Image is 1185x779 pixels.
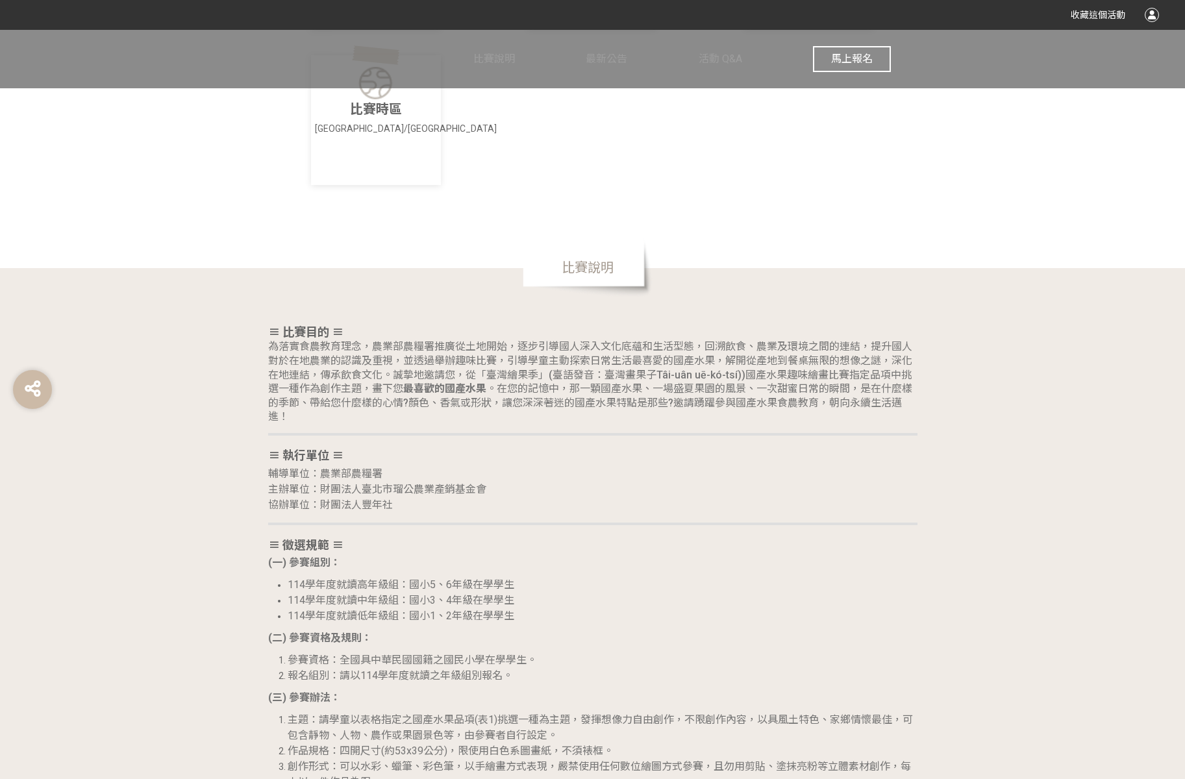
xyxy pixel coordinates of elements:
[315,122,437,136] p: [GEOGRAPHIC_DATA]/[GEOGRAPHIC_DATA]
[1071,10,1125,20] span: 收藏這個活動
[699,30,742,88] a: 活動 Q&A
[288,669,513,682] span: 報名組別：請以114學年度就讀之年級組別報名。
[268,632,372,644] strong: (二) 參賽資格及規則：
[523,238,653,297] span: 比賽說明
[288,594,514,606] span: 114學年度就讀中年級組：國小3、4年級在學學生
[288,713,913,741] span: 主題：請學童以表格指定之國產水果品項(表1)挑選一種為主題，發揮想像力自由創作，不限創作內容，以具風土特色、家鄉情懷最佳，可包含靜物、人物、農作或果園景色等，由參賽者自行設定。
[268,325,343,339] strong: ≡ 比賽目的 ≡
[268,538,343,552] strong: ≡ 徵選規範 ≡
[473,53,515,65] span: 比賽說明
[813,46,891,72] button: 馬上報名
[268,691,341,704] strong: (三) 參賽辦法：
[268,449,343,462] strong: ≡ 執行單位 ≡
[473,30,515,88] a: 比賽說明
[288,610,514,622] span: 114學年度就讀低年級組：國小1、2年級在學學生
[268,340,912,423] span: 為落實食農教育理念，農業部農糧署推廣從土地開始，逐步引導國人深入文化底蘊和生活型態，回溯飲食、農業及環境之間的連結，提升國人對於在地農業的認識及重視，並透過舉辦趣味比賽，引導學童主動探索日常生活...
[315,99,437,119] p: 比賽時區
[586,30,627,88] a: 最新公告
[288,578,514,591] span: 114學年度就讀高年級組：國小5、6年級在學學生
[288,745,614,757] span: 作品規格：四開尺寸(約53x39公分)，限使用白色系圖畫紙，不須裱框。
[831,53,873,65] span: 馬上報名
[699,53,742,65] span: 活動 Q&A
[268,483,486,495] span: 主辦單位：財團法人臺北市瑠公農業產銷基金會
[268,499,393,511] span: 協辦單位：財團法人豐年社
[268,556,341,569] strong: (一) 參賽組別：
[288,654,537,666] span: 參賽資格：全國具中華民國國籍之國民小學在學學生。
[586,53,627,65] span: 最新公告
[403,382,486,395] strong: 最喜歡的國產水果
[268,467,382,480] span: 輔導單位：農業部農糧署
